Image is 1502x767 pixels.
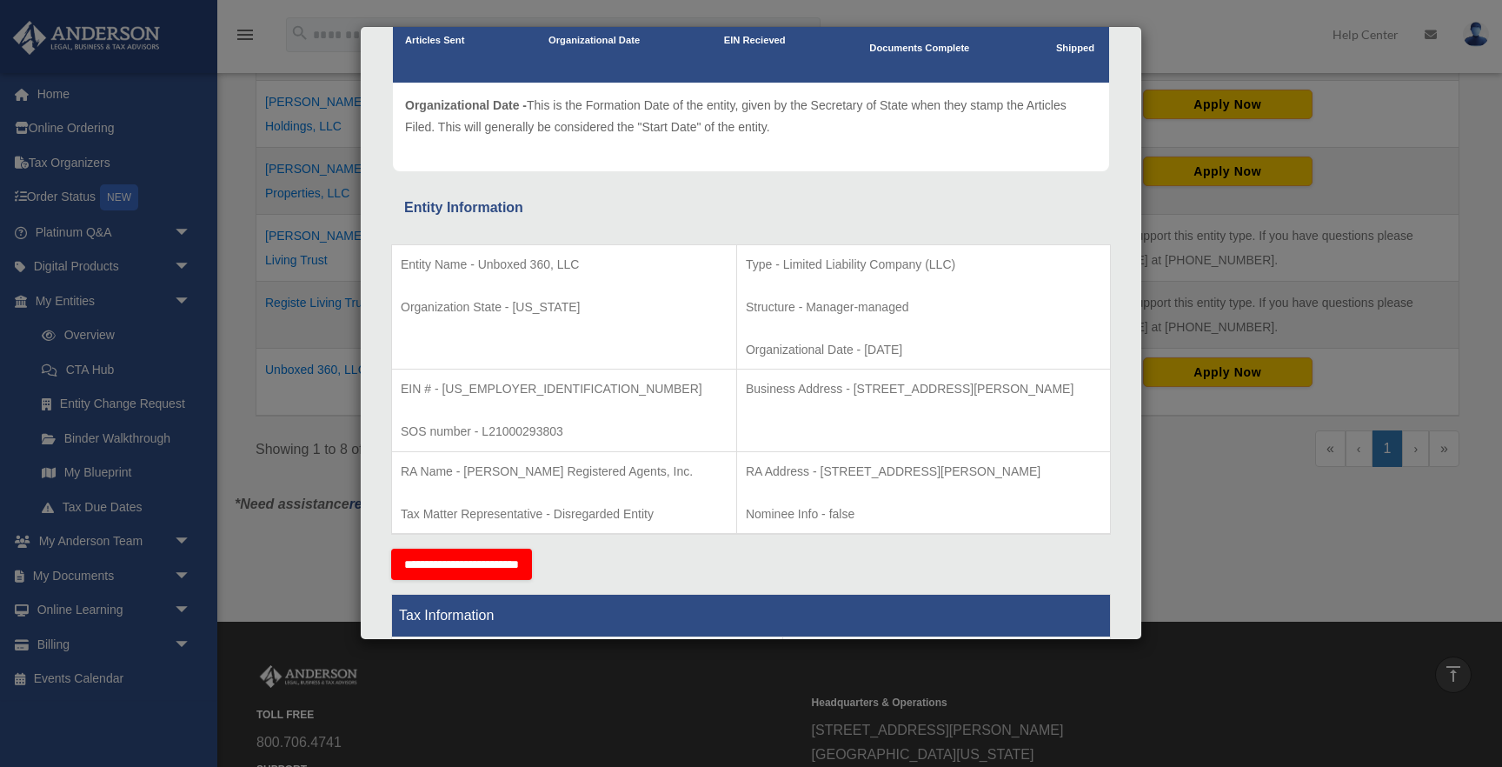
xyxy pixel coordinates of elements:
p: This is the Formation Date of the entity, given by the Secretary of State when they stamp the Art... [405,95,1097,137]
p: Documents Complete [869,40,969,57]
p: RA Name - [PERSON_NAME] Registered Agents, Inc. [401,461,728,483]
th: Tax Information [392,595,1111,637]
p: Organizational Date - [DATE] [746,339,1101,361]
p: Organizational Date [548,32,640,50]
td: Tax Period Type - Calendar Year [392,637,783,766]
p: EIN # - [US_EMPLOYER_IDENTIFICATION_NUMBER] [401,378,728,400]
p: Organization State - [US_STATE] [401,297,728,318]
p: Tax Matter Representative - Disregarded Entity [401,504,728,525]
p: Structure - Manager-managed [746,297,1101,318]
p: Shipped [1053,40,1097,57]
p: SOS number - L21000293803 [401,421,728,443]
p: Business Address - [STREET_ADDRESS][PERSON_NAME] [746,378,1101,400]
p: EIN Recieved [724,32,786,50]
span: Organizational Date - [405,98,527,112]
p: Nominee Info - false [746,504,1101,525]
p: Articles Sent [405,32,464,50]
p: RA Address - [STREET_ADDRESS][PERSON_NAME] [746,461,1101,483]
div: Entity Information [404,196,1098,220]
p: Entity Name - Unboxed 360, LLC [401,254,728,276]
p: Type - Limited Liability Company (LLC) [746,254,1101,276]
